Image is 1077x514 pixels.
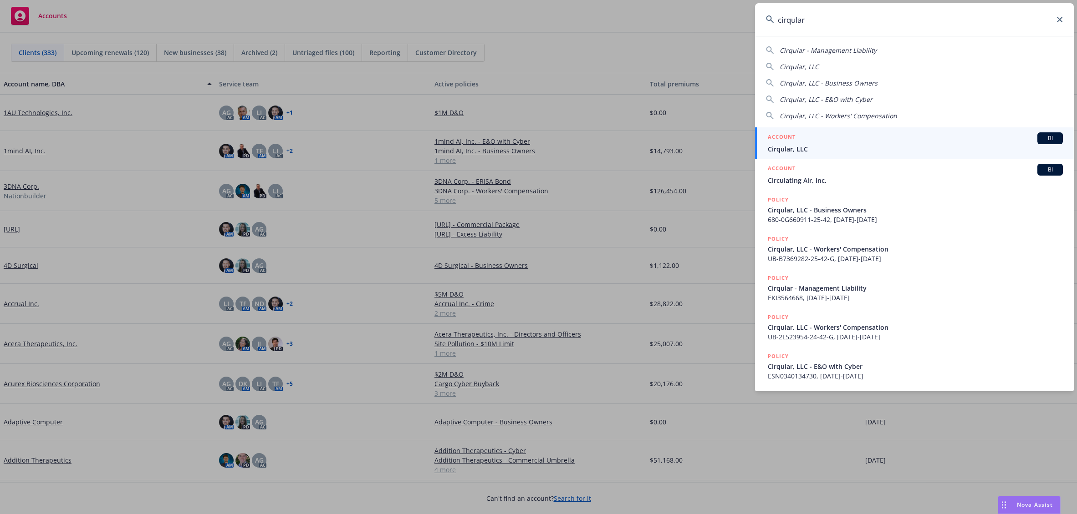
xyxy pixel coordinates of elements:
[768,273,789,282] h5: POLICY
[755,3,1074,36] input: Search...
[768,215,1063,224] span: 680-0G660911-25-42, [DATE]-[DATE]
[768,293,1063,302] span: EKI3564668, [DATE]-[DATE]
[755,347,1074,386] a: POLICYCirqular, LLC - E&O with CyberESN0340134730, [DATE]-[DATE]
[768,371,1063,381] span: ESN0340134730, [DATE]-[DATE]
[780,111,897,120] span: Cirqular, LLC - Workers' Compensation
[1041,134,1059,142] span: BI
[780,95,873,104] span: Cirqular, LLC - E&O with Cyber
[768,234,789,243] h5: POLICY
[755,229,1074,268] a: POLICYCirqular, LLC - Workers' CompensationUB-B7369282-25-42-G, [DATE]-[DATE]
[768,283,1063,293] span: Cirqular - Management Liability
[768,254,1063,263] span: UB-B7369282-25-42-G, [DATE]-[DATE]
[768,352,789,361] h5: POLICY
[1041,166,1059,174] span: BI
[755,307,1074,347] a: POLICYCirqular, LLC - Workers' CompensationUB-2L523954-24-42-G, [DATE]-[DATE]
[768,362,1063,371] span: Cirqular, LLC - E&O with Cyber
[768,164,796,175] h5: ACCOUNT
[768,205,1063,215] span: Cirqular, LLC - Business Owners
[768,312,789,322] h5: POLICY
[755,190,1074,229] a: POLICYCirqular, LLC - Business Owners680-0G660911-25-42, [DATE]-[DATE]
[780,46,877,55] span: Cirqular - Management Liability
[755,268,1074,307] a: POLICYCirqular - Management LiabilityEKI3564668, [DATE]-[DATE]
[998,496,1061,514] button: Nova Assist
[780,62,819,71] span: Cirqular, LLC
[755,127,1074,159] a: ACCOUNTBICirqular, LLC
[768,332,1063,342] span: UB-2L523954-24-42-G, [DATE]-[DATE]
[755,159,1074,190] a: ACCOUNTBICirculating Air, Inc.
[768,176,1063,185] span: Circulating Air, Inc.
[780,79,878,87] span: Cirqular, LLC - Business Owners
[768,244,1063,254] span: Cirqular, LLC - Workers' Compensation
[768,195,789,204] h5: POLICY
[1017,501,1053,509] span: Nova Assist
[998,496,1010,514] div: Drag to move
[768,132,796,143] h5: ACCOUNT
[768,144,1063,154] span: Cirqular, LLC
[768,323,1063,332] span: Cirqular, LLC - Workers' Compensation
